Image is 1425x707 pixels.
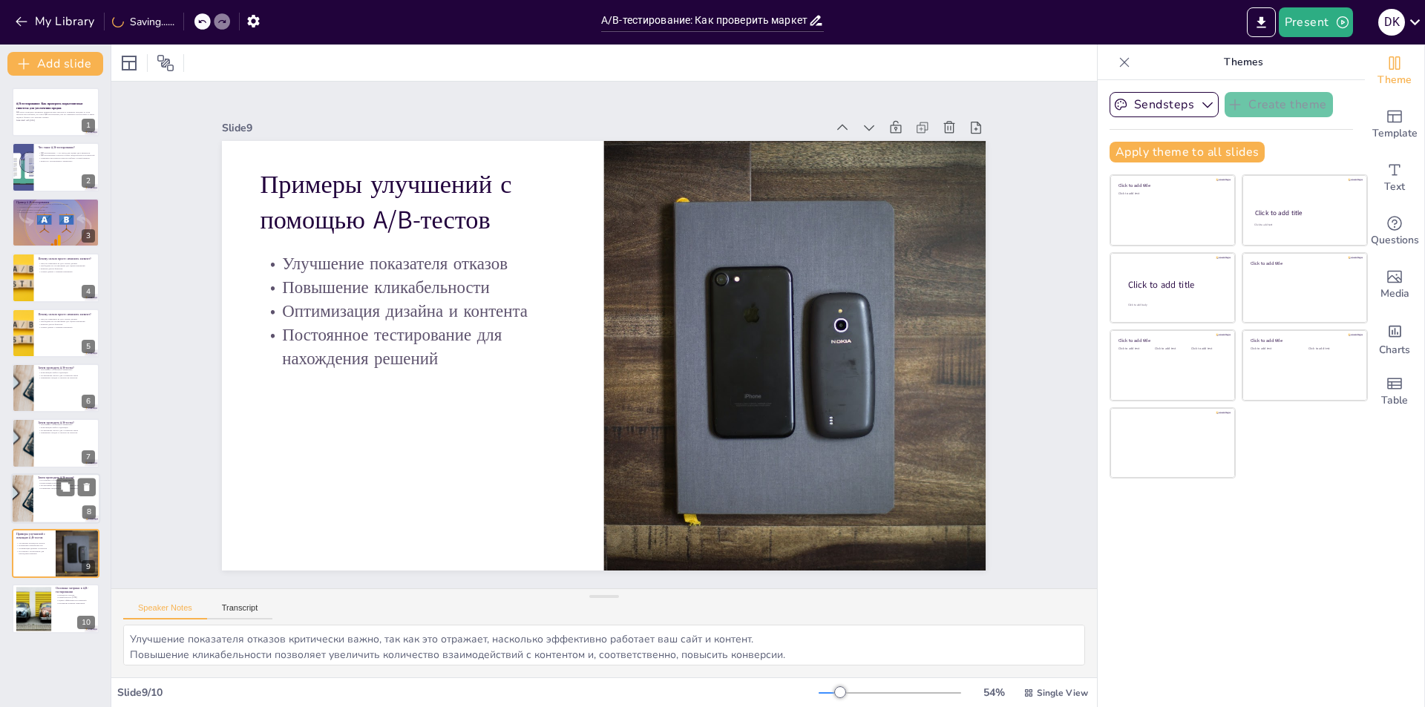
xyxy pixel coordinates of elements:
[38,427,95,430] p: Конкуренция требует адаптации
[1251,260,1357,266] div: Click to add title
[82,174,95,188] div: 2
[12,418,99,467] div: 7
[976,685,1012,700] div: 54 %
[82,119,95,132] div: 1
[1037,687,1088,699] span: Single View
[82,229,95,243] div: 3
[16,205,95,208] p: Создание разных версий страницы
[123,603,207,619] button: Speaker Notes
[56,478,74,496] button: Duplicate Slide
[38,424,95,427] p: Постоянные улучшения в маркетинге
[1371,232,1419,249] span: Questions
[12,198,99,247] div: 3
[263,263,570,319] p: Оптимизация дизайна и контента
[112,15,174,29] div: Saving......
[11,10,101,33] button: My Library
[1365,365,1424,418] div: Add a table
[1247,7,1276,37] button: Export to PowerPoint
[38,320,95,323] p: Необходимость тестирования для оценки изменений
[38,265,95,268] p: Необходимость тестирования для оценки изменений
[11,473,100,524] div: 8
[12,584,99,633] div: 10
[38,312,95,316] p: Почему нельзя просто изменить элемент?
[77,616,95,629] div: 10
[38,262,95,265] p: Простое изменение не дает точных данных
[38,369,95,372] p: Постоянные улучшения в маркетинге
[38,430,95,433] p: Тестирование гипотез для улучшения опыта
[1365,258,1424,312] div: Add images, graphics, shapes or video
[12,309,99,358] div: 5
[1254,223,1353,227] div: Click to add text
[16,203,95,206] p: Разделение аудитории на контрольную и тестовую группы
[1251,347,1297,351] div: Click to add text
[16,542,51,545] p: Улучшение показателя отказов
[38,476,96,480] p: Зачем проводить A/B-тесты?
[1255,208,1354,217] div: Click to add title
[1110,142,1265,162] button: Apply theme to all slides
[16,111,95,119] p: A/B-тесты позволяют проверять маркетинговые гипотезы и повышать продажи. В этом презенте мы разбе...
[1110,92,1219,117] button: Sendsteps
[7,52,103,76] button: Add slide
[16,545,51,547] p: Повышение кликабельности
[245,82,847,159] div: Slide 9
[16,200,95,205] p: Пример A/B-тестирования
[1118,347,1152,351] div: Click to add text
[258,287,567,366] p: Постоянное тестирование для нахождения решений
[1118,182,1225,188] div: Click to add title
[269,216,575,272] p: Улучшение показателя отказов
[117,685,819,700] div: Slide 9 / 10
[1384,179,1405,195] span: Text
[1372,125,1418,142] span: Template
[38,151,95,154] p: A/B-тестирование — это метод для оценки двух вариантов
[1251,338,1357,343] div: Click to add title
[82,450,95,464] div: 7
[1308,347,1355,351] div: Click to add text
[78,478,96,496] button: Delete Slide
[1378,7,1405,37] button: D K
[38,421,95,425] p: Зачем проводить A/B-тесты?
[16,547,51,550] p: Оптимизация дизайна и контента
[1365,151,1424,205] div: Add text boxes
[38,326,95,329] p: Точные данные о влиянии изменений
[82,285,95,298] div: 4
[1128,279,1223,292] div: Click to add title
[117,51,141,75] div: Layout
[16,211,95,214] p: Взаимодействие с одной версией страницы
[38,270,95,273] p: Точные данные о влиянии изменений
[1225,92,1333,117] button: Create theme
[38,268,95,271] p: Влияние других факторов
[1365,205,1424,258] div: Get real-time input from your audience
[207,603,273,619] button: Transcript
[272,132,584,235] p: Примеры улучшений с помощью A/B-тестов
[1279,7,1353,37] button: Present
[157,54,174,72] span: Position
[38,487,96,490] p: Повышение продаж и лояльности клиентов
[38,257,95,261] p: Почему нельзя просто изменить элемент?
[38,371,95,374] p: Конкуренция требует адаптации
[601,10,808,31] input: Insert title
[1365,312,1424,365] div: Add charts and graphs
[82,505,96,519] div: 8
[1128,303,1222,307] div: Click to add body
[38,154,95,157] p: A/B-тестирование помогает понять предпочтения пользователей
[56,593,95,596] p: Показатель отказов
[1155,347,1188,351] div: Click to add text
[16,208,95,211] p: Влияние дизайна на конверсию
[38,479,96,481] p: Постоянные улучшения в маркетинге
[1380,286,1409,302] span: Media
[16,532,51,540] p: Примеры улучшений с помощью A/B-тестов
[38,484,96,487] p: Тестирование гипотез для улучшения опыта
[12,529,99,578] div: 9
[82,560,95,573] div: 9
[1365,45,1424,98] div: Change the overall theme
[1377,72,1412,88] span: Theme
[1118,338,1225,343] div: Click to add title
[56,599,95,602] p: Оценка эффективности кампаний
[266,240,572,295] p: Повышение кликабельности
[12,88,99,137] div: 1
[16,119,95,122] p: Generated with [URL]
[38,318,95,320] p: Простое изменение не дает точных данных
[12,142,99,191] div: 2
[38,145,95,149] p: Что такое A/B-тестирование?
[38,432,95,435] p: Повышение продаж и лояльности клиентов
